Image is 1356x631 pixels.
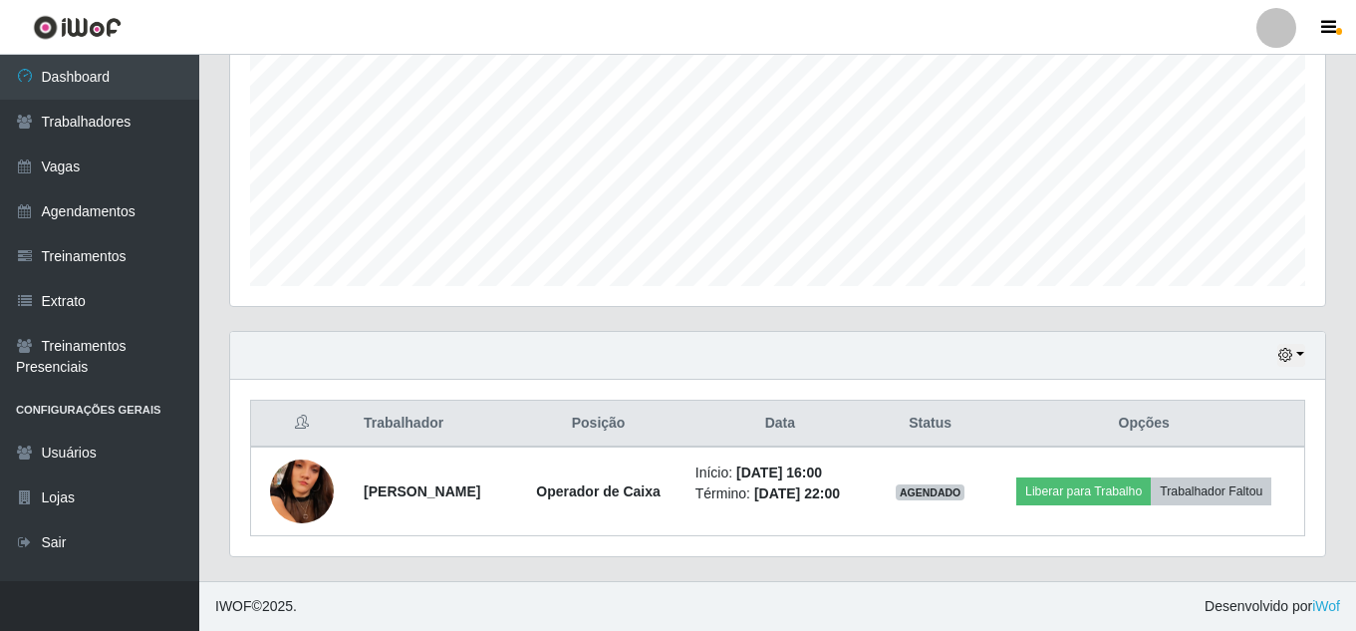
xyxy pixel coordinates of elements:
img: CoreUI Logo [33,15,122,40]
a: iWof [1312,598,1340,614]
span: AGENDADO [896,484,965,500]
time: [DATE] 16:00 [736,465,822,480]
th: Opções [983,401,1304,448]
span: IWOF [215,598,252,614]
th: Posição [513,401,682,448]
button: Trabalhador Faltou [1151,477,1271,505]
span: Desenvolvido por [1205,596,1340,617]
strong: [PERSON_NAME] [364,483,480,499]
time: [DATE] 22:00 [754,485,840,501]
button: Liberar para Trabalho [1016,477,1151,505]
li: Término: [695,483,865,504]
th: Data [683,401,877,448]
th: Trabalhador [352,401,513,448]
li: Início: [695,463,865,483]
th: Status [877,401,983,448]
strong: Operador de Caixa [536,483,661,499]
span: © 2025 . [215,596,297,617]
img: 1755117602087.jpeg [270,421,334,562]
